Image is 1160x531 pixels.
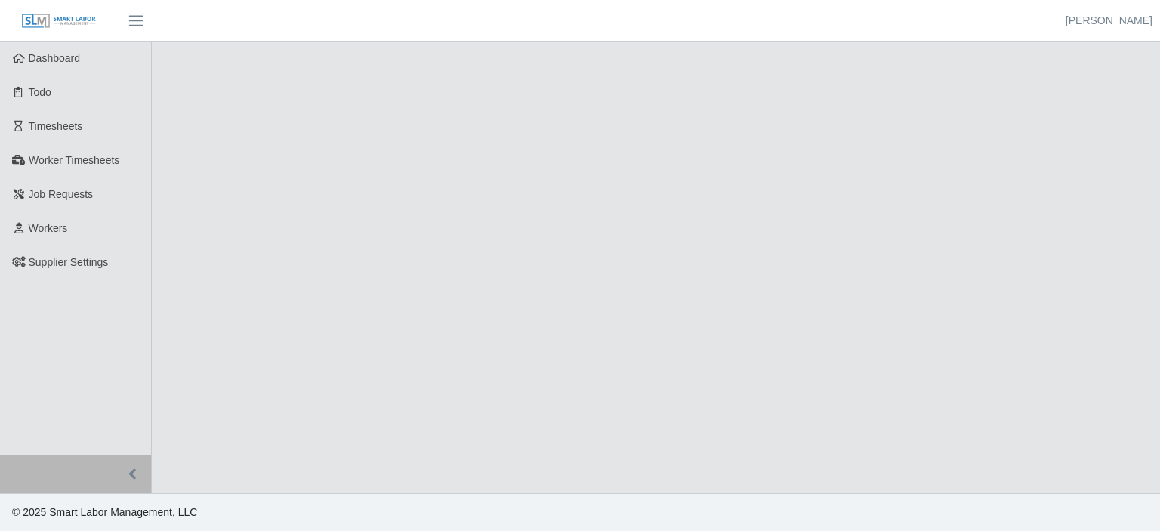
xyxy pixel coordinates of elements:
span: Supplier Settings [29,256,109,268]
span: Dashboard [29,52,81,64]
a: [PERSON_NAME] [1066,13,1152,29]
span: © 2025 Smart Labor Management, LLC [12,506,197,518]
span: Todo [29,86,51,98]
span: Job Requests [29,188,94,200]
img: SLM Logo [21,13,97,29]
span: Workers [29,222,68,234]
span: Timesheets [29,120,83,132]
span: Worker Timesheets [29,154,119,166]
